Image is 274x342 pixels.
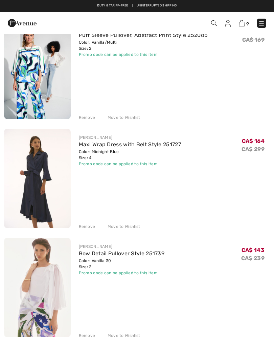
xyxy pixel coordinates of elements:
img: Puff Sleeve Pullover, Abstract Print Style 252085 [4,19,71,119]
img: 1ère Avenue [8,16,37,30]
div: Move to Wishlist [102,114,140,121]
img: Search [211,20,217,26]
span: CA$ 164 [242,138,265,144]
a: 9 [239,19,249,27]
img: Bow Detail Pullover Style 251739 [4,238,71,337]
div: Promo code can be applied to this item [79,161,181,167]
img: Maxi Wrap Dress with Belt Style 251727 [4,129,71,228]
s: CA$ 169 [242,37,265,43]
a: Puff Sleeve Pullover, Abstract Print Style 252085 [79,32,208,38]
div: [PERSON_NAME] [79,134,181,141]
div: Color: Midnight Blue Size: 4 [79,149,181,161]
a: 1ère Avenue [8,19,37,26]
a: Duty & tariff-free | Uninterrupted shipping [97,4,177,7]
s: CA$ 299 [242,146,265,152]
div: Color: Vanilla/Multi Size: 2 [79,39,208,51]
img: Menu [258,20,265,27]
s: CA$ 239 [241,255,265,261]
img: Shopping Bag [239,20,245,26]
div: Promo code can be applied to this item [79,51,208,58]
div: [PERSON_NAME] [79,243,165,250]
span: CA$ 143 [242,247,265,253]
a: Bow Detail Pullover Style 251739 [79,250,165,257]
span: 9 [246,21,249,26]
a: Maxi Wrap Dress with Belt Style 251727 [79,141,181,148]
div: Remove [79,333,95,339]
div: Move to Wishlist [102,223,140,230]
div: Promo code can be applied to this item [79,270,165,276]
div: Remove [79,114,95,121]
img: My Info [225,20,231,27]
div: Move to Wishlist [102,333,140,339]
div: Color: Vanilla 30 Size: 2 [79,258,165,270]
div: Remove [79,223,95,230]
